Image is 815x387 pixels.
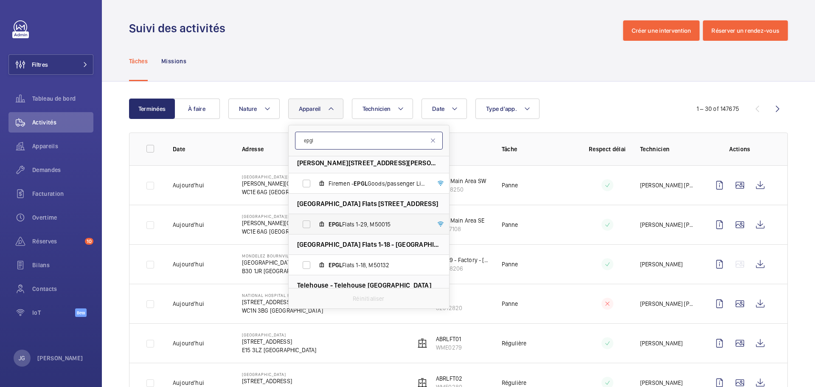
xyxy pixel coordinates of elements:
[436,343,462,352] p: WME0279
[32,118,93,127] span: Activités
[436,264,488,273] p: 53878206
[329,179,427,188] span: Firemen - Goods/passenger Lift, M51502
[436,216,484,225] p: EPL5 Main Area SE
[623,20,700,41] button: Créer une intervention
[242,306,402,315] p: WC1N 3BG [GEOGRAPHIC_DATA]
[32,60,48,69] span: Filtres
[228,99,280,119] button: Nature
[353,294,384,303] p: Réinitialiser
[354,180,368,187] span: EPGL
[432,105,444,112] span: Date
[709,145,770,153] p: Actions
[242,145,402,153] p: Adresse
[297,199,438,208] span: [GEOGRAPHIC_DATA] Flats [STREET_ADDRESS]
[242,227,338,236] p: WC1E 6AG [GEOGRAPHIC_DATA]
[242,188,338,196] p: WC1E 6AG [GEOGRAPHIC_DATA]
[173,260,204,268] p: Aujourd'hui
[475,99,540,119] button: Type d'app.
[297,158,441,167] span: [PERSON_NAME][STREET_ADDRESS][PERSON_NAME]
[242,293,402,298] p: National Hospital for Neurology and [MEDICAL_DATA] (Queen [PERSON_NAME])
[502,181,518,189] p: Panne
[486,105,517,112] span: Type d'app.
[329,262,343,268] span: EPGL
[239,105,257,112] span: Nature
[85,238,93,245] span: 10
[37,354,83,362] p: [PERSON_NAME]
[242,337,317,346] p: [STREET_ADDRESS]
[242,377,317,385] p: [STREET_ADDRESS]
[32,261,93,269] span: Bilans
[75,308,87,317] span: Beta
[288,99,343,119] button: Appareil
[417,338,427,348] img: elevator.svg
[640,379,683,387] p: [PERSON_NAME]
[640,339,683,347] p: [PERSON_NAME]
[32,285,93,293] span: Contacts
[242,253,351,258] p: Mondelez Bournvile
[242,174,338,179] p: [GEOGRAPHIC_DATA][MEDICAL_DATA] (UCLH)
[295,132,443,150] input: Chercher par appareil ou adresse
[502,379,527,387] p: Régulière
[329,261,427,269] span: Flats 1-18, M50132
[297,281,431,290] span: Telehouse - Telehouse [GEOGRAPHIC_DATA]
[502,145,575,153] p: Tâche
[640,260,683,268] p: [PERSON_NAME]
[32,142,93,150] span: Appareils
[242,179,338,188] p: [PERSON_NAME][GEOGRAPHIC_DATA]
[242,298,402,306] p: [STREET_ADDRESS]
[502,260,518,268] p: Panne
[436,256,488,264] p: Lift 59 - Factory - [GEOGRAPHIC_DATA]
[422,99,467,119] button: Date
[32,237,81,246] span: Réserves
[640,145,696,153] p: Technicien
[32,94,93,103] span: Tableau de bord
[242,346,317,354] p: E15 3LZ [GEOGRAPHIC_DATA]
[242,214,338,219] p: [GEOGRAPHIC_DATA][MEDICAL_DATA] (UCLH)
[502,299,518,308] p: Panne
[32,189,93,198] span: Facturation
[436,177,486,185] p: EPL6 Main Area SW
[32,166,93,174] span: Demandes
[173,181,204,189] p: Aujourd'hui
[436,335,462,343] p: ABRLFT01
[703,20,788,41] button: Réserver un rendez-vous
[242,267,351,275] p: B30 1JR [GEOGRAPHIC_DATA]
[174,99,220,119] button: À faire
[129,20,230,36] h1: Suivi des activités
[242,258,351,267] p: [GEOGRAPHIC_DATA], [GEOGRAPHIC_DATA]
[173,145,228,153] p: Date
[173,379,204,387] p: Aujourd'hui
[588,145,627,153] p: Respect délai
[436,225,484,233] p: 85747108
[436,185,486,194] p: 84608250
[32,308,75,317] span: IoT
[502,339,527,347] p: Régulière
[697,105,739,113] div: 1 – 30 of 147675
[502,220,518,229] p: Panne
[329,220,427,229] span: Flats 1-29, M50015
[19,354,25,362] p: JG
[329,221,343,228] span: EPGL
[436,374,462,383] p: ABRLFT02
[173,339,204,347] p: Aujourd'hui
[352,99,413,119] button: Technicien
[640,299,696,308] p: [PERSON_NAME] [PERSON_NAME]
[32,213,93,222] span: Overtime
[129,99,175,119] button: Terminées
[363,105,391,112] span: Technicien
[173,299,204,308] p: Aujourd'hui
[242,372,317,377] p: [GEOGRAPHIC_DATA]
[173,220,204,229] p: Aujourd'hui
[299,105,321,112] span: Appareil
[640,220,696,229] p: [PERSON_NAME] [PERSON_NAME]
[8,54,93,75] button: Filtres
[297,240,441,249] span: [GEOGRAPHIC_DATA] Flats 1-18 - [GEOGRAPHIC_DATA] Flats 1-18, CR4 1FN [GEOGRAPHIC_DATA]
[129,57,148,65] p: Tâches
[640,181,696,189] p: [PERSON_NAME] [PERSON_NAME]
[161,57,186,65] p: Missions
[242,219,338,227] p: [PERSON_NAME][GEOGRAPHIC_DATA]
[242,332,317,337] p: [GEOGRAPHIC_DATA]
[415,145,488,153] p: Appareil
